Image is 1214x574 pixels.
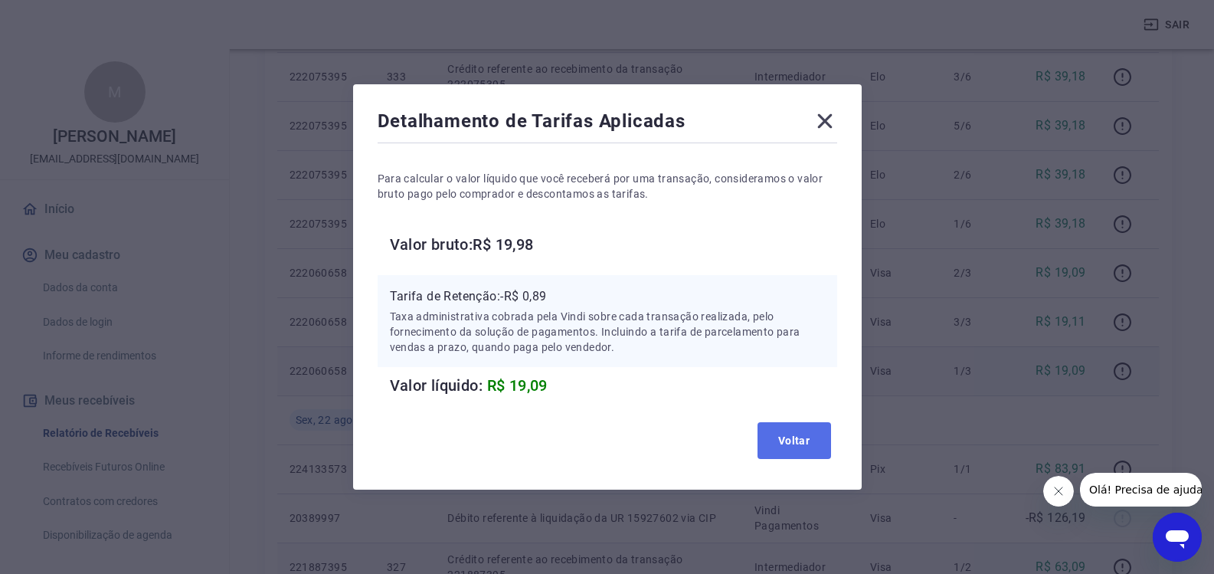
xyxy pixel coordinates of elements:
[378,109,837,139] div: Detalhamento de Tarifas Aplicadas
[378,171,837,202] p: Para calcular o valor líquido que você receberá por uma transação, consideramos o valor bruto pag...
[390,373,837,398] h6: Valor líquido:
[1080,473,1202,507] iframe: Mensagem da empresa
[390,287,825,306] p: Tarifa de Retenção: -R$ 0,89
[1043,476,1074,507] iframe: Fechar mensagem
[1153,513,1202,562] iframe: Botão para abrir a janela de mensagens
[390,232,837,257] h6: Valor bruto: R$ 19,98
[390,309,825,355] p: Taxa administrativa cobrada pela Vindi sobre cada transação realizada, pelo fornecimento da soluç...
[9,11,129,23] span: Olá! Precisa de ajuda?
[487,376,548,395] span: R$ 19,09
[758,422,831,459] button: Voltar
